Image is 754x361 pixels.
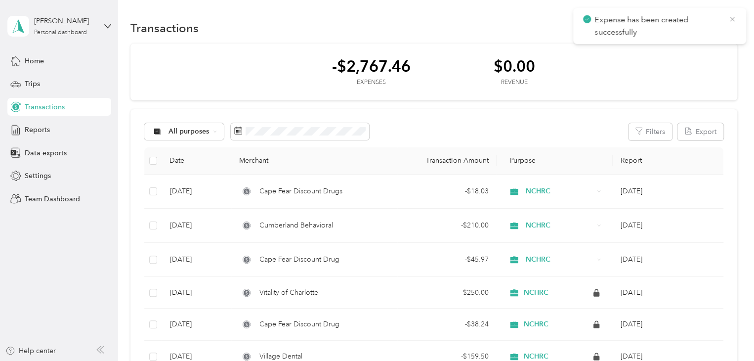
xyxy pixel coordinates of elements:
span: NCHRC [524,352,548,361]
span: Data exports [25,148,67,158]
th: Transaction Amount [397,147,497,175]
div: Personal dashboard [34,30,87,36]
div: - $250.00 [405,287,489,298]
button: Export [677,123,723,140]
div: - $45.97 [405,254,489,265]
span: NCHRC [526,186,594,197]
td: Aug 2025 [613,309,723,341]
th: Report [613,147,723,175]
td: Sep 2025 [613,209,723,243]
span: Cape Fear Discount Drug [259,254,339,265]
th: Merchant [231,147,397,175]
div: Revenue [494,78,535,87]
span: Purpose [504,156,536,165]
span: Trips [25,79,40,89]
span: Settings [25,171,51,181]
span: Cape Fear Discount Drug [259,319,339,330]
td: [DATE] [162,309,231,341]
td: [DATE] [162,277,231,309]
span: Cape Fear Discount Drugs [259,186,342,197]
button: Help center [5,346,56,356]
div: - $18.03 [405,186,489,197]
div: Expenses [332,78,411,87]
td: [DATE] [162,209,231,243]
p: Expense has been created successfully [594,14,721,38]
span: Transactions [25,102,65,112]
th: Date [162,147,231,175]
span: Team Dashboard [25,194,80,204]
div: - $210.00 [405,220,489,231]
span: Vitality of Charlotte [259,287,318,298]
span: NCHRC [526,220,594,231]
td: [DATE] [162,175,231,209]
iframe: Everlance-gr Chat Button Frame [699,306,754,361]
span: NCHRC [524,288,548,297]
span: Cumberland Behavioral [259,220,333,231]
td: [DATE] [162,243,231,277]
span: Reports [25,125,50,135]
div: $0.00 [494,57,535,75]
td: Sep 2025 [613,243,723,277]
button: Filters [628,123,672,140]
td: Sep 2025 [613,175,723,209]
span: All purposes [168,128,209,135]
div: - $38.24 [405,319,489,330]
span: NCHRC [524,320,548,329]
div: -$2,767.46 [332,57,411,75]
div: [PERSON_NAME] [34,16,96,26]
span: Home [25,56,44,66]
td: Aug 2025 [613,277,723,309]
span: NCHRC [526,254,594,265]
h1: Transactions [130,23,199,33]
